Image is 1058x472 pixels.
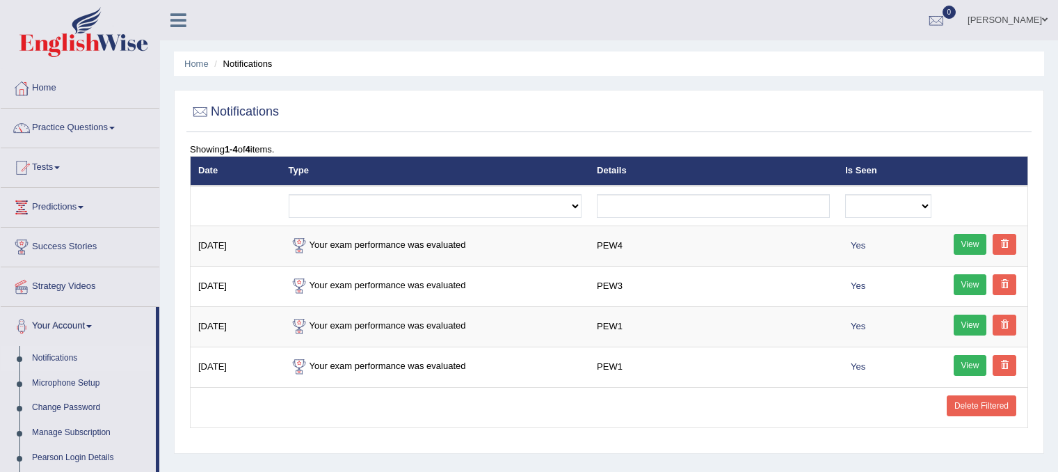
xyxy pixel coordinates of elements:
td: PEW3 [589,266,837,306]
a: Manage Subscription [26,420,156,446]
td: Your exam performance was evaluated [281,266,590,306]
td: Your exam performance was evaluated [281,347,590,387]
a: Delete Filtered [947,395,1016,416]
a: Delete [993,234,1016,255]
td: [DATE] [191,266,281,306]
a: Delete [993,355,1016,376]
a: Success Stories [1,228,159,262]
a: Delete [993,315,1016,336]
li: Notifications [211,57,272,70]
td: [DATE] [191,347,281,387]
a: Change Password [26,395,156,420]
a: Home [1,69,159,104]
td: [DATE] [191,226,281,266]
a: View [954,315,987,336]
div: Showing of items. [190,143,1028,156]
b: 4 [246,144,250,155]
a: Type [289,165,309,175]
td: PEW1 [589,306,837,347]
span: 0 [943,6,956,19]
td: PEW4 [589,226,837,266]
td: PEW1 [589,347,837,387]
a: Details [597,165,627,175]
a: Microphone Setup [26,371,156,396]
a: Notifications [26,346,156,371]
span: Yes [845,359,871,374]
a: Pearson Login Details [26,446,156,471]
td: Your exam performance was evaluated [281,306,590,347]
td: [DATE] [191,306,281,347]
span: Yes [845,278,871,293]
a: Delete [993,274,1016,295]
a: View [954,274,987,295]
a: Predictions [1,188,159,223]
a: View [954,355,987,376]
a: Your Account [1,307,156,342]
a: Date [198,165,218,175]
a: View [954,234,987,255]
a: Home [184,58,209,69]
a: Tests [1,148,159,183]
span: Yes [845,319,871,333]
a: Is Seen [845,165,877,175]
h2: Notifications [190,102,279,123]
span: Yes [845,238,871,253]
a: Practice Questions [1,109,159,143]
a: Strategy Videos [1,267,159,302]
b: 1-4 [225,144,238,155]
td: Your exam performance was evaluated [281,226,590,266]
